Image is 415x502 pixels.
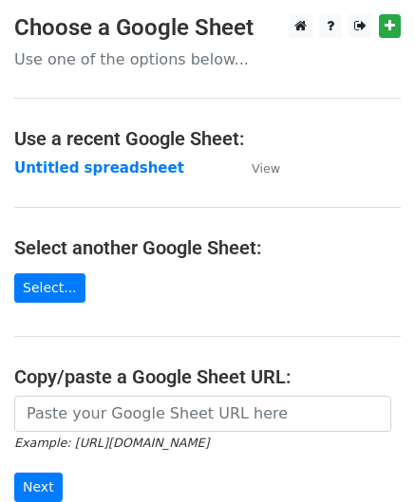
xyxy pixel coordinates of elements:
h4: Use a recent Google Sheet: [14,127,401,150]
h4: Select another Google Sheet: [14,236,401,259]
h3: Choose a Google Sheet [14,14,401,42]
a: Select... [14,273,85,303]
input: Next [14,473,63,502]
small: Example: [URL][DOMAIN_NAME] [14,436,209,450]
h4: Copy/paste a Google Sheet URL: [14,365,401,388]
small: View [252,161,280,176]
p: Use one of the options below... [14,49,401,69]
a: View [233,159,280,177]
input: Paste your Google Sheet URL here [14,396,391,432]
a: Untitled spreadsheet [14,159,184,177]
